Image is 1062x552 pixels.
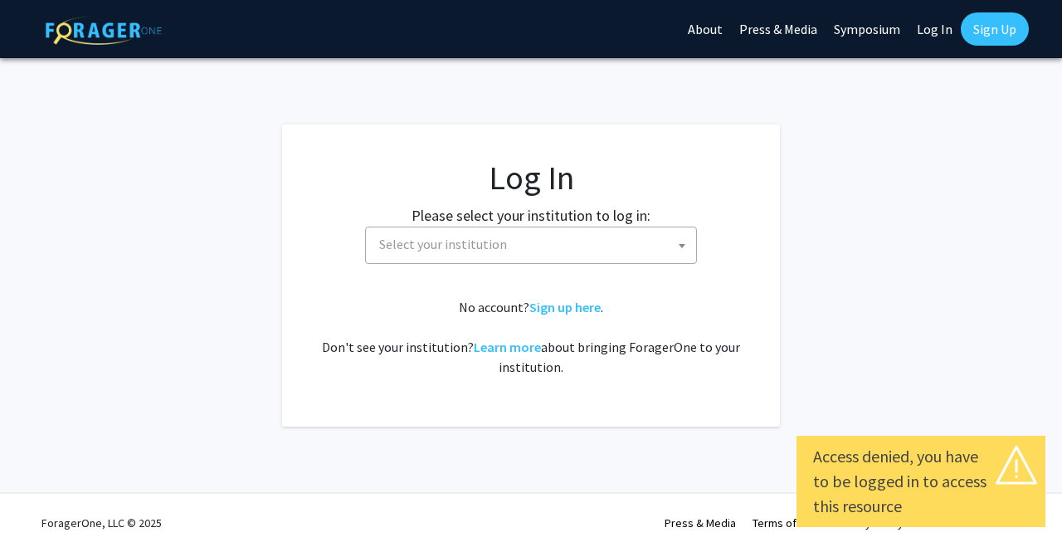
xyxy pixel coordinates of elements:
[961,12,1029,46] a: Sign Up
[315,297,747,377] div: No account? . Don't see your institution? about bringing ForagerOne to your institution.
[41,494,162,552] div: ForagerOne, LLC © 2025
[379,236,507,252] span: Select your institution
[46,16,162,45] img: ForagerOne Logo
[991,477,1050,540] iframe: Chat
[474,339,541,355] a: Learn more about bringing ForagerOne to your institution
[365,227,697,264] span: Select your institution
[412,204,650,227] label: Please select your institution to log in:
[813,444,1029,519] div: Access denied, you have to be logged in to access this resource
[315,158,747,198] h1: Log In
[373,227,696,261] span: Select your institution
[753,515,818,530] a: Terms of Use
[665,515,736,530] a: Press & Media
[529,299,601,315] a: Sign up here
